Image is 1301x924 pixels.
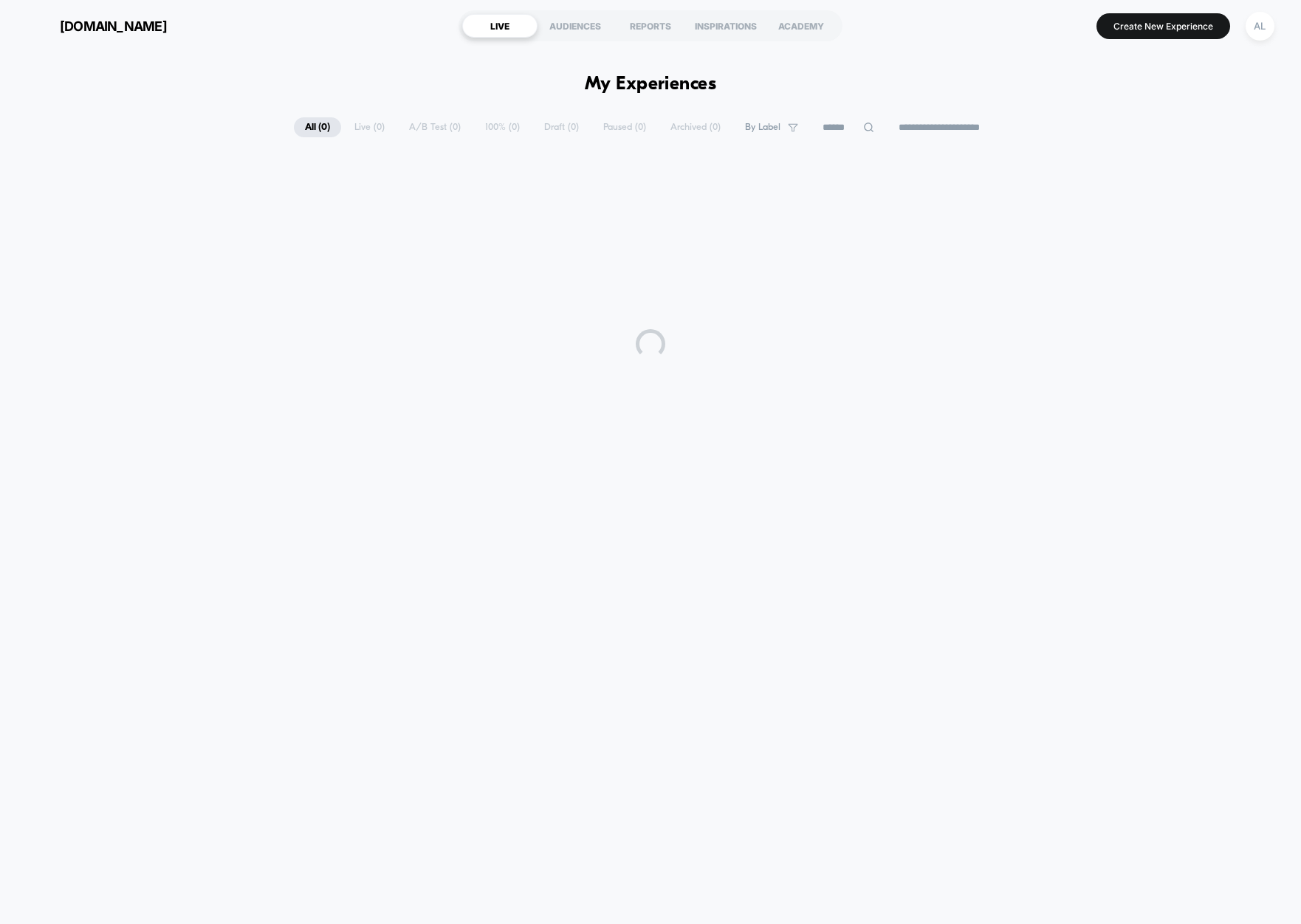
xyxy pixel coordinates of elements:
div: LIVE [462,14,538,38]
span: All ( 0 ) [294,117,341,137]
div: AUDIENCES [538,14,613,38]
button: AL [1241,11,1279,41]
div: INSPIRATIONS [688,14,763,38]
div: AL [1246,12,1274,41]
span: By Label [745,122,780,133]
span: [DOMAIN_NAME] [60,18,167,34]
button: [DOMAIN_NAME] [22,14,171,38]
div: REPORTS [613,14,688,38]
h1: My Experiences [585,74,717,95]
div: ACADEMY [763,14,839,38]
button: Create New Experience [1096,13,1230,39]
